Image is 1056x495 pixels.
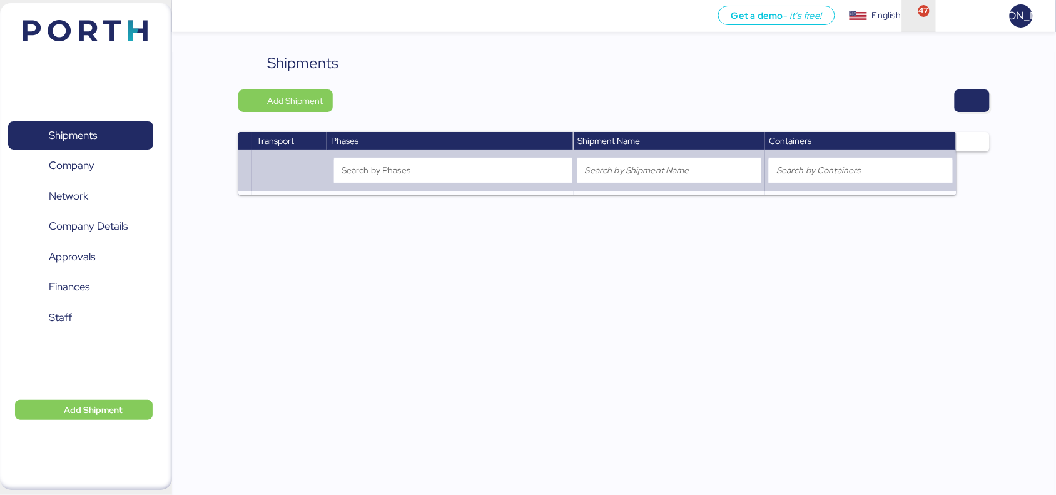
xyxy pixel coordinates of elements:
a: Shipments [8,121,153,150]
span: Containers [769,135,812,146]
button: Add Shipment [238,89,333,112]
a: Approvals [8,243,153,272]
span: Add Shipment [64,402,123,417]
span: Shipment Name [578,135,641,146]
span: Transport [256,135,294,146]
a: Finances [8,273,153,302]
input: Search by Containers [776,163,945,178]
button: Add Shipment [15,400,153,420]
span: Add Shipment [267,93,323,108]
span: Staff [49,309,72,327]
div: English [872,9,901,22]
a: Staff [8,304,153,332]
div: Shipments [267,52,338,74]
button: Menu [180,6,201,27]
span: Shipments [49,126,97,145]
span: Phases [332,135,359,146]
span: Finances [49,278,89,296]
span: Company [49,156,94,175]
input: Search by Shipment Name [585,163,754,178]
span: Approvals [49,248,95,266]
a: Company Details [8,212,153,241]
a: Network [8,182,153,211]
span: Network [49,187,88,205]
a: Company [8,151,153,180]
span: Company Details [49,217,128,235]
